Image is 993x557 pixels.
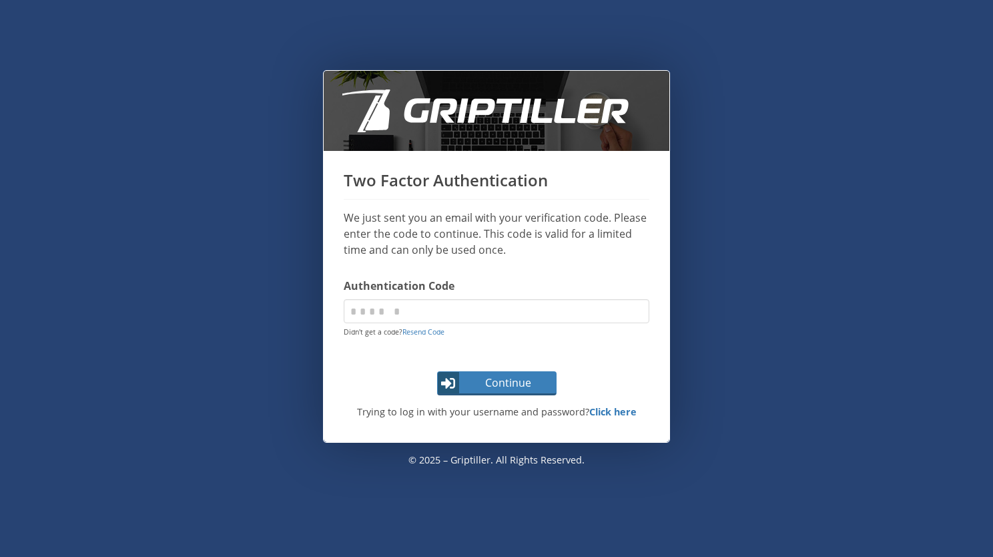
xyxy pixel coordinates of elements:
span: Continue [461,375,555,391]
small: Didn't get a code? [344,327,444,337]
h1: Two Factor Authentication [344,171,649,200]
p: We just sent you an email with your verification code. Please enter the code to continue. This co... [344,210,649,258]
a: Click here [589,405,637,418]
p: Trying to log in with your username and password? [337,405,656,419]
button: Continue [437,371,557,395]
label: Authentication Code [344,278,649,294]
a: Resend Code [402,327,444,337]
p: © 2025 – Griptiller. All rights reserved. [323,443,670,478]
